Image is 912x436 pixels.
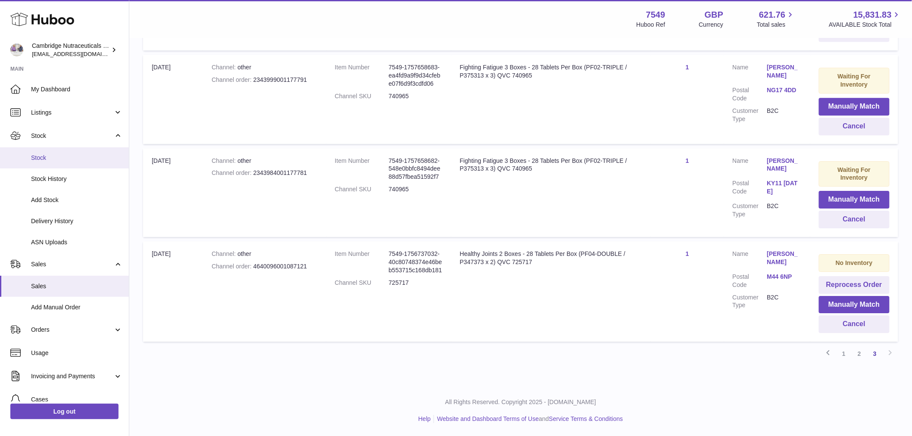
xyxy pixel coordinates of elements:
[31,282,122,290] span: Sales
[460,157,643,173] div: Fighting Fatigue 3 Boxes - 28 Tablets Per Box (PF02-TRIPLE / P375313 x 3) QVC 740965
[767,63,802,80] a: [PERSON_NAME]
[819,211,890,228] button: Cancel
[31,132,113,140] span: Stock
[31,303,122,311] span: Add Manual Order
[767,107,802,123] dd: B2C
[31,217,122,225] span: Delivery History
[549,415,623,422] a: Service Terms & Conditions
[212,262,318,271] div: 4640096001087121
[136,398,905,406] p: All Rights Reserved. Copyright 2025 - [DOMAIN_NAME]
[419,415,431,422] a: Help
[767,86,802,94] a: NG17 4DD
[767,157,802,173] a: [PERSON_NAME]
[335,185,389,193] dt: Channel SKU
[819,98,890,115] button: Manually Match
[212,250,318,258] div: other
[767,273,802,281] a: M44 6NP
[838,73,871,88] strong: Waiting For Inventory
[31,85,122,93] span: My Dashboard
[335,157,389,181] dt: Item Number
[852,346,867,361] a: 2
[212,157,318,165] div: other
[733,250,767,268] dt: Name
[853,9,892,21] span: 15,831.83
[733,273,767,289] dt: Postal Code
[733,63,767,82] dt: Name
[31,154,122,162] span: Stock
[829,21,902,29] span: AVAILABLE Stock Total
[143,55,203,143] td: [DATE]
[143,241,203,342] td: [DATE]
[767,179,802,196] a: KY11 [DATE]
[31,372,113,380] span: Invoicing and Payments
[733,86,767,103] dt: Postal Code
[212,250,237,257] strong: Channel
[705,9,723,21] strong: GBP
[819,296,890,314] button: Manually Match
[767,293,802,310] dd: B2C
[733,179,767,198] dt: Postal Code
[867,346,883,361] a: 3
[389,92,443,100] dd: 740965
[31,260,113,268] span: Sales
[212,263,253,270] strong: Channel order
[389,157,443,181] dd: 7549-1757658682-548e0bbfc8494dee88d57fbea51592f7
[733,157,767,175] dt: Name
[757,21,795,29] span: Total sales
[389,279,443,287] dd: 725717
[733,293,767,310] dt: Customer Type
[143,148,203,237] td: [DATE]
[829,9,902,29] a: 15,831.83 AVAILABLE Stock Total
[32,50,127,57] span: [EMAIL_ADDRESS][DOMAIN_NAME]
[699,21,724,29] div: Currency
[460,63,643,80] div: Fighting Fatigue 3 Boxes - 28 Tablets Per Box (PF02-TRIPLE / P375313 x 3) QVC 740965
[460,250,643,266] div: Healthy Joints 2 Boxes - 28 Tablets Per Box (PF04-DOUBLE / P347373 x 2) QVC 725717
[212,76,253,83] strong: Channel order
[836,346,852,361] a: 1
[32,42,109,58] div: Cambridge Nutraceuticals Ltd
[31,238,122,246] span: ASN Uploads
[637,21,665,29] div: Huboo Ref
[212,157,237,164] strong: Channel
[759,9,785,21] span: 621.76
[838,166,871,181] strong: Waiting For Inventory
[31,196,122,204] span: Add Stock
[686,157,689,164] a: 1
[335,63,389,88] dt: Item Number
[389,63,443,88] dd: 7549-1757658683-ea4fd9a9f9d34cfebe07f6d9f3cdfd06
[31,349,122,357] span: Usage
[212,64,237,71] strong: Channel
[733,202,767,218] dt: Customer Type
[767,250,802,266] a: [PERSON_NAME]
[31,175,122,183] span: Stock History
[819,315,890,333] button: Cancel
[335,250,389,274] dt: Item Number
[389,250,443,274] dd: 7549-1756737032-40c80748374e46beb553715c168db181
[819,118,890,135] button: Cancel
[767,202,802,218] dd: B2C
[212,63,318,72] div: other
[819,191,890,209] button: Manually Match
[757,9,795,29] a: 621.76 Total sales
[10,404,119,419] a: Log out
[335,279,389,287] dt: Channel SKU
[31,109,113,117] span: Listings
[212,169,318,177] div: 2343984001177781
[686,64,689,71] a: 1
[335,92,389,100] dt: Channel SKU
[437,415,539,422] a: Website and Dashboard Terms of Use
[389,185,443,193] dd: 740965
[212,169,253,176] strong: Channel order
[434,415,623,423] li: and
[646,9,665,21] strong: 7549
[686,250,689,257] a: 1
[819,276,890,294] button: Reprocess Order
[31,326,113,334] span: Orders
[836,259,873,266] strong: No Inventory
[10,44,23,56] img: qvc@camnutra.com
[31,396,122,404] span: Cases
[733,107,767,123] dt: Customer Type
[212,76,318,84] div: 2343999001177791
